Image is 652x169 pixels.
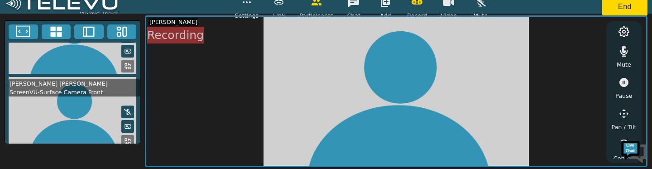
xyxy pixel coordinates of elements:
[380,11,391,20] span: Add
[147,27,204,44] div: Recording
[441,11,457,20] span: Video
[347,11,360,20] span: Chat
[149,5,170,26] div: Minimize live chat window
[614,154,634,163] span: Control
[42,24,71,39] button: 4x4
[235,11,259,20] span: Settings
[107,24,137,39] button: Three Window Medium
[53,43,125,135] span: We're online!
[121,60,134,72] button: Replace Feed
[5,106,173,138] textarea: Type your message and hit 'Enter'
[47,48,152,59] div: Chat with us now
[15,42,38,65] img: d_736959983_company_1615157101543_736959983
[299,11,333,20] span: Participants
[473,11,488,20] span: Mute
[615,92,633,100] span: Pause
[620,137,647,164] img: Chat Widget
[121,120,134,133] button: Picture in Picture
[121,135,134,148] button: Replace Feed
[273,11,285,20] span: Link
[9,79,140,97] div: [PERSON_NAME] [PERSON_NAME] ScreenVU-Surface Camera Front
[74,24,104,39] button: Two Window Medium
[121,45,134,58] button: Picture in Picture
[407,11,427,20] span: Record
[121,106,134,118] button: Mute
[617,60,631,69] span: Mute
[149,18,198,26] div: [PERSON_NAME]
[611,123,636,131] span: Pan / Tilt
[9,24,38,39] button: Fullscreen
